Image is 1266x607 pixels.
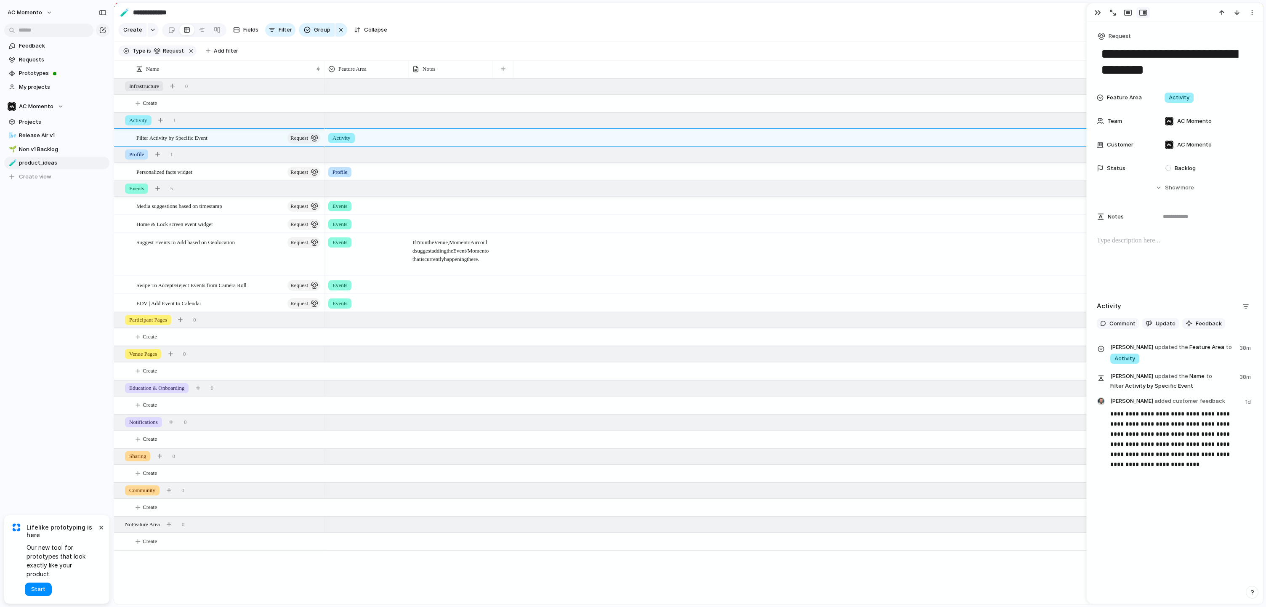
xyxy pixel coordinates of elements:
span: Feature Area [338,65,367,73]
button: AC Momento [4,6,57,19]
a: 🌬️Release Air v1 [4,129,109,142]
span: to [1226,343,1232,351]
span: Personalized facts widget [136,167,192,176]
span: Create [143,503,157,511]
h2: Activity [1097,301,1121,311]
button: Group [299,23,335,37]
span: updated the [1155,372,1188,381]
button: request [287,237,320,248]
span: Suggest Events to Add based on Geolocation [136,237,235,247]
button: Create view [4,170,109,183]
span: product_ideas [19,159,106,167]
span: Events [332,202,347,210]
a: Requests [4,53,109,66]
span: Notes [1108,213,1124,221]
span: AC Momento [19,102,53,111]
div: 🧪 [120,7,129,18]
a: Feedback [4,40,109,52]
button: Filter [265,23,295,37]
span: Swipe To Accept/Reject Events from Camera Roll [136,280,247,290]
button: Fields [230,23,262,37]
span: Infrastructure [129,82,159,91]
span: Create [143,401,157,409]
span: AC Momento [1177,141,1212,149]
span: Request [1109,32,1131,40]
button: Feedback [1182,318,1225,329]
span: Create [143,537,157,546]
span: Activity [332,134,351,142]
span: Add filter [214,47,238,55]
span: Non v1 Backlog [19,145,106,154]
span: Name Filter Activity by Specific Event [1110,371,1234,390]
span: Filter Activity by Specific Event [136,133,207,142]
button: request [287,167,320,178]
span: EDV | Add Event to Calendar [136,298,201,308]
span: Events [332,220,347,229]
span: 0 [193,316,196,324]
span: [PERSON_NAME] [1110,397,1225,405]
span: request [290,298,308,309]
span: Sharing [129,452,146,461]
div: 🌬️ [9,131,15,141]
span: Group [314,26,330,34]
span: Create [123,26,142,34]
span: Participant Pages [129,316,167,324]
span: request [290,218,308,230]
span: Filter [279,26,292,34]
a: Projects [4,116,109,128]
span: Status [1107,164,1125,173]
span: Requests [19,56,106,64]
span: No Feature Area [125,520,160,529]
span: 38m [1239,342,1253,352]
span: Customer [1107,141,1133,149]
span: Create [143,333,157,341]
button: AC Momento [4,100,109,113]
button: request [287,201,320,212]
span: If I'm in the Venue, Momento Air could suggest adding the Event/Momento that is currently happeni... [409,234,492,264]
span: Education & Onboarding [129,384,184,392]
button: Add filter [201,45,243,57]
span: 0 [184,418,187,426]
span: 38m [1239,371,1253,381]
span: 0 [183,350,186,358]
span: Prototypes [19,69,106,77]
span: Start [31,585,45,594]
button: Request [1096,30,1133,43]
button: is [145,46,153,56]
span: Profile [129,150,144,159]
span: 0 [185,82,188,91]
span: Media suggestions based on timestamp [136,201,222,210]
div: 🌱 [9,144,15,154]
div: 🧪 [9,158,15,168]
span: 0 [182,520,185,529]
span: Create [143,367,157,375]
a: 🧪product_ideas [4,157,109,169]
button: request [152,46,186,56]
span: Notes [423,65,435,73]
span: Name [146,65,159,73]
span: [PERSON_NAME] [1110,343,1153,351]
button: Create [118,23,146,37]
span: Release Air v1 [19,131,106,140]
span: request [290,132,308,144]
button: Update [1142,318,1179,329]
span: My projects [19,83,106,91]
span: Venue Pages [129,350,157,358]
span: Community [129,486,155,495]
button: request [287,298,320,309]
a: 🌱Non v1 Backlog [4,143,109,156]
span: Create [143,435,157,443]
span: Events [332,299,347,308]
button: 🌱 [8,145,16,154]
span: Backlog [1175,164,1196,173]
span: Home & Lock screen event widget [136,219,213,229]
span: Comment [1109,319,1136,328]
span: AC Momento [1177,117,1212,125]
span: Events [332,281,347,290]
span: 0 [181,486,184,495]
span: Lifelike prototyping is here [27,524,97,539]
span: 0 [172,452,175,461]
span: updated the [1155,343,1188,351]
